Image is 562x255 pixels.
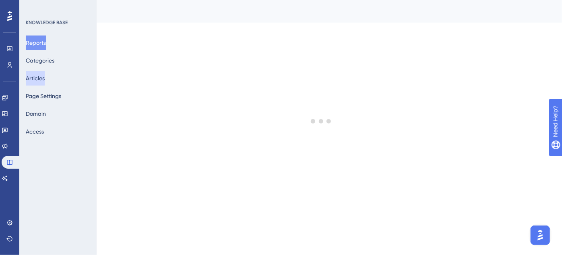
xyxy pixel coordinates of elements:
[26,71,45,86] button: Articles
[26,124,44,139] button: Access
[26,107,46,121] button: Domain
[26,89,61,103] button: Page Settings
[26,36,46,50] button: Reports
[26,53,54,68] button: Categories
[26,19,68,26] div: KNOWLEDGE BASE
[528,223,552,247] iframe: UserGuiding AI Assistant Launcher
[19,2,50,12] span: Need Help?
